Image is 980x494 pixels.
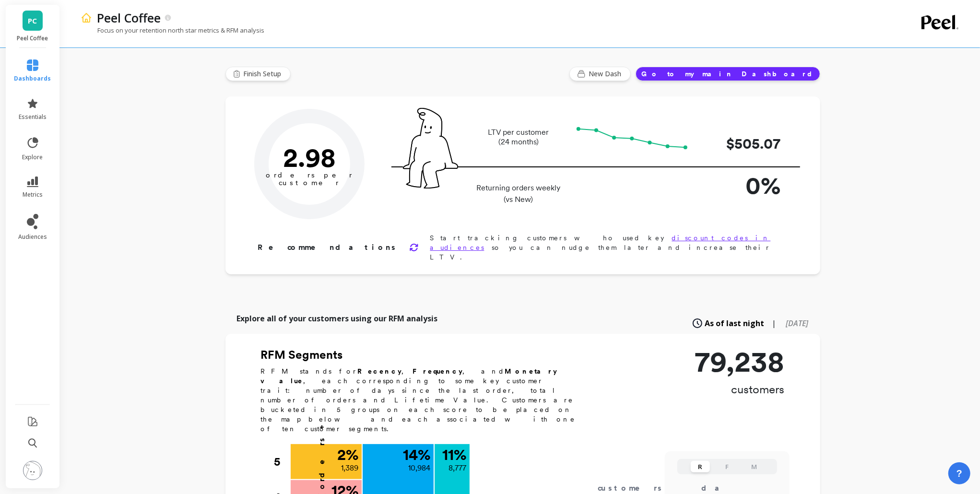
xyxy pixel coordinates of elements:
[28,15,37,26] span: PC
[695,382,785,397] p: customers
[598,482,675,494] div: customers
[443,447,467,462] p: 11 %
[589,69,625,79] span: New Dash
[23,461,42,480] img: profile picture
[701,482,741,494] div: days
[81,26,264,35] p: Focus on your retention north star metrics & RFM analysis
[244,69,284,79] span: Finish Setup
[705,318,765,329] span: As of last night
[636,67,820,81] button: Go to my main Dashboard
[695,347,785,376] p: 79,238
[430,233,790,262] p: Start tracking customers who used key so you can nudge them later and increase their LTV.
[279,178,340,187] tspan: customer
[786,318,809,329] span: [DATE]
[266,171,353,179] tspan: orders per
[19,113,47,121] span: essentials
[23,191,43,199] span: metrics
[704,133,781,154] p: $505.07
[704,167,781,203] p: 0%
[15,35,50,42] p: Peel Coffee
[409,462,431,474] p: 10,984
[23,153,43,161] span: explore
[81,12,92,24] img: header icon
[338,447,359,462] p: 2 %
[449,462,467,474] p: 8,777
[258,242,398,253] p: Recommendations
[474,128,564,147] p: LTV per customer (24 months)
[358,367,402,375] b: Recency
[14,75,51,82] span: dashboards
[718,461,737,472] button: F
[691,461,710,472] button: R
[274,444,290,480] div: 5
[474,182,564,205] p: Returning orders weekly (vs New)
[225,67,291,81] button: Finish Setup
[261,347,587,363] h2: RFM Segments
[18,233,47,241] span: audiences
[744,461,764,472] button: M
[956,467,962,480] span: ?
[403,447,431,462] p: 14 %
[403,108,458,188] img: pal seatted on line
[237,313,438,324] p: Explore all of your customers using our RFM analysis
[261,366,587,434] p: RFM stands for , , and , each corresponding to some key customer trait: number of days since the ...
[569,67,631,81] button: New Dash
[772,318,777,329] span: |
[342,462,359,474] p: 1,389
[413,367,463,375] b: Frequency
[97,10,161,26] p: Peel Coffee
[948,462,970,484] button: ?
[283,141,336,173] text: 2.98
